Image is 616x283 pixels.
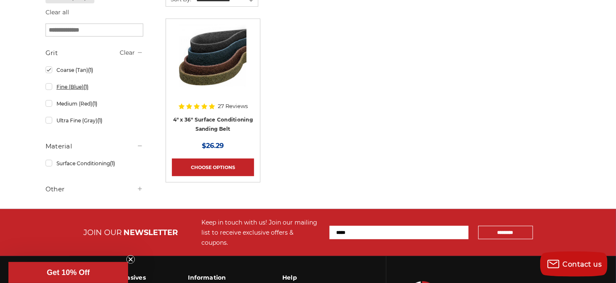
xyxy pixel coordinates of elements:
span: JOIN OUR [84,228,122,237]
span: 27 Reviews [218,103,248,109]
span: (1) [110,160,115,167]
h5: Material [46,141,143,151]
a: Clear [120,49,135,56]
a: 4"x36" Surface Conditioning Sanding Belts [172,25,254,106]
span: (1) [88,67,93,73]
h5: Grit [46,48,143,58]
span: (1) [97,117,102,124]
button: Contact us [540,251,608,277]
span: (1) [92,101,97,107]
button: Close teaser [126,255,135,264]
span: Get 10% Off [47,268,90,277]
div: Keep in touch with us! Join our mailing list to receive exclusive offers & coupons. [202,217,321,248]
span: NEWSLETTER [124,228,178,237]
span: (1) [83,84,88,90]
a: Clear all [46,8,69,16]
span: Contact us [563,260,602,268]
img: 4"x36" Surface Conditioning Sanding Belts [179,25,246,92]
a: Choose Options [172,159,254,176]
a: Fine (Blue) [46,79,143,94]
div: Get 10% OffClose teaser [8,262,128,283]
a: Surface Conditioning [46,156,143,171]
a: Ultra Fine (Gray) [46,113,143,128]
span: $26.29 [202,142,224,150]
h5: Other [46,184,143,194]
a: Medium (Red) [46,96,143,111]
a: 4" x 36" Surface Conditioning Sanding Belt [173,116,253,132]
a: Coarse (Tan) [46,63,143,77]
